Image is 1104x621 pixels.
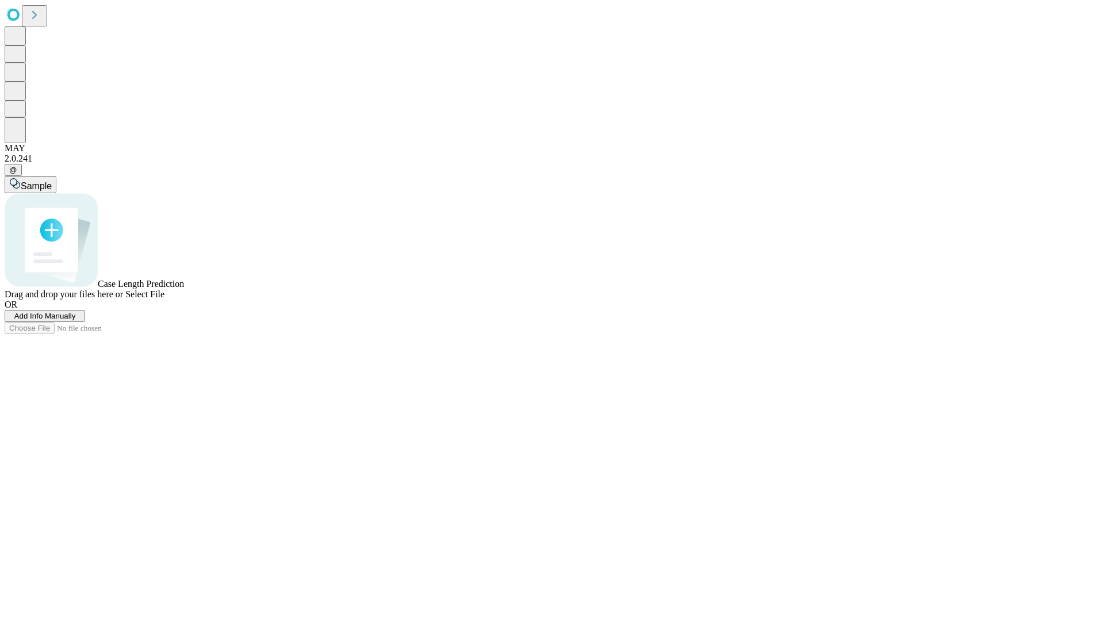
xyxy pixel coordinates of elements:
button: Add Info Manually [5,310,85,322]
button: @ [5,164,22,176]
div: 2.0.241 [5,154,1099,164]
span: Select File [125,289,164,299]
span: Drag and drop your files here or [5,289,123,299]
span: OR [5,300,17,309]
span: Case Length Prediction [98,279,184,289]
span: @ [9,166,17,174]
span: Sample [21,181,52,191]
div: MAY [5,143,1099,154]
button: Sample [5,176,56,193]
span: Add Info Manually [14,312,76,320]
